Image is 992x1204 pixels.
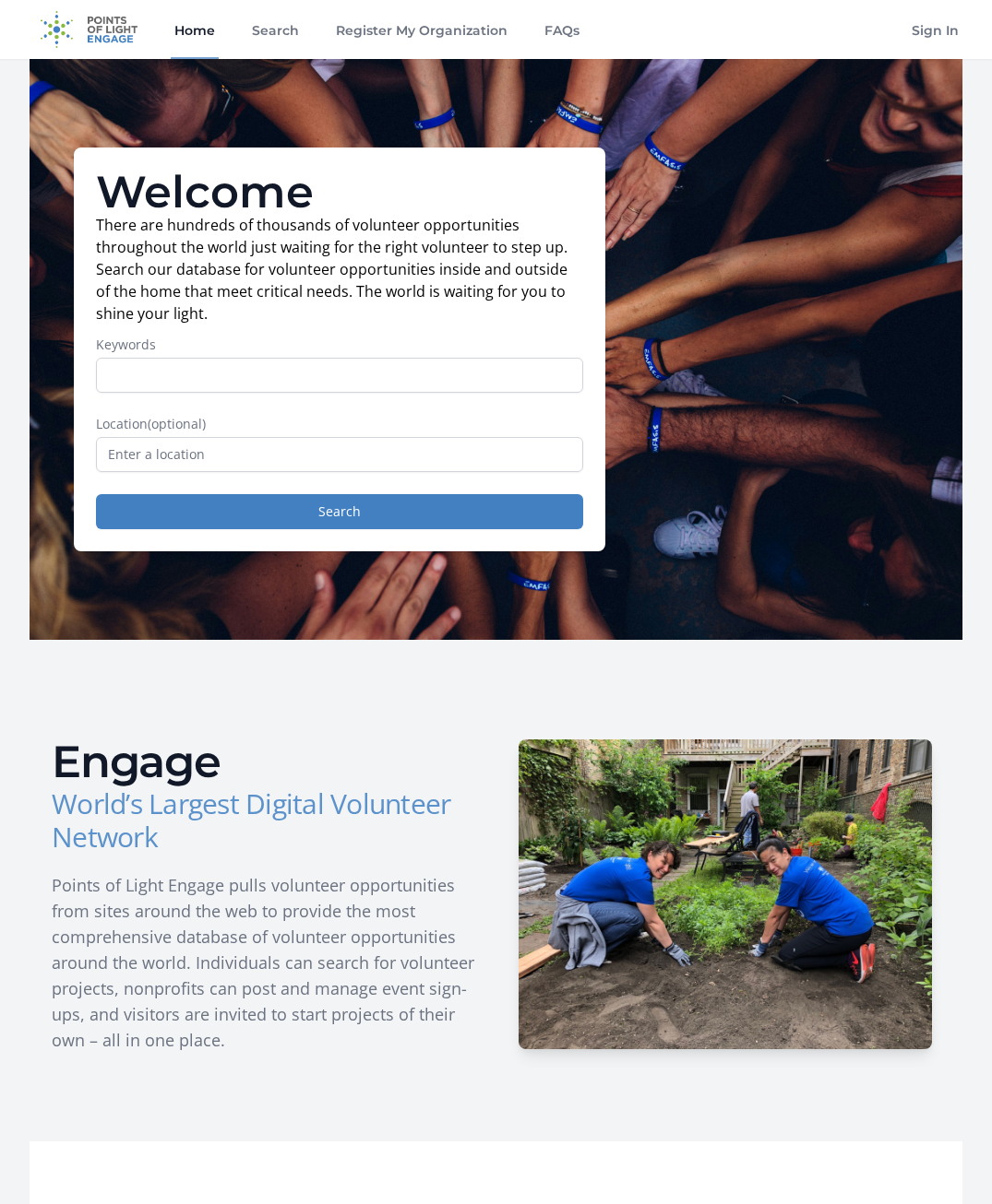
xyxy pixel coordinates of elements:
[148,415,206,432] span: (optional)
[96,437,583,472] input: Enter a location
[519,739,932,1049] img: HCSC-H_1.JPG
[96,170,583,214] h1: Welcome
[96,415,583,433] label: Location
[96,494,583,529] button: Search
[52,787,482,854] h3: World’s Largest Digital Volunteer Network
[52,739,482,784] h2: Engage
[96,336,583,354] label: Keywords
[52,872,482,1053] p: Points of Light Engage pulls volunteer opportunities from sites around the web to provide the mos...
[96,214,583,325] p: There are hundreds of thousands of volunteer opportunities throughout the world just waiting for ...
